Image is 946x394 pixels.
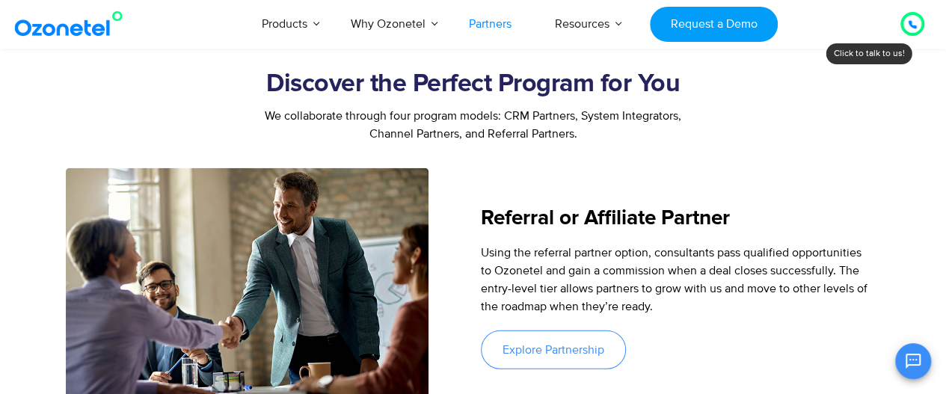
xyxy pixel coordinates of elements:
div: Using the referral partner option, consultants pass qualified opportunities to Ozonetel and gain ... [481,244,873,315]
h2: Discover the Perfect Program for You [73,70,873,99]
button: Open chat [895,343,931,379]
h5: Referral or Affiliate Partner [481,208,873,229]
span: Explore Partnership [503,344,604,356]
a: Request a Demo [650,7,778,42]
div: We collaborate through four program models: CRM Partners, System Integrators, Channel Partners, a... [73,107,873,143]
a: Explore Partnership [481,330,626,369]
